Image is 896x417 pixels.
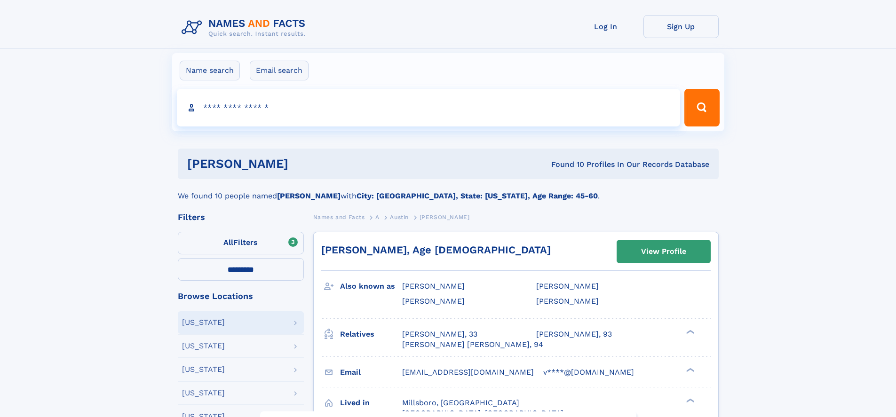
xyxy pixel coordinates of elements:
label: Email search [250,61,309,80]
div: Found 10 Profiles In Our Records Database [420,159,709,170]
span: [PERSON_NAME] [402,282,465,291]
div: [US_STATE] [182,389,225,397]
label: Filters [178,232,304,254]
b: City: [GEOGRAPHIC_DATA], State: [US_STATE], Age Range: 45-60 [357,191,598,200]
a: View Profile [617,240,710,263]
a: [PERSON_NAME], Age [DEMOGRAPHIC_DATA] [321,244,551,256]
span: Millsboro, [GEOGRAPHIC_DATA] [402,398,519,407]
div: [US_STATE] [182,319,225,326]
a: A [375,211,380,223]
input: search input [177,89,681,126]
b: [PERSON_NAME] [277,191,341,200]
div: View Profile [641,241,686,262]
span: [PERSON_NAME] [402,297,465,306]
h3: Relatives [340,326,402,342]
img: Logo Names and Facts [178,15,313,40]
label: Name search [180,61,240,80]
a: [PERSON_NAME] [PERSON_NAME], 94 [402,339,543,350]
div: [US_STATE] [182,366,225,373]
button: Search Button [684,89,719,126]
div: ❯ [684,329,695,335]
span: [PERSON_NAME] [420,214,470,220]
div: Browse Locations [178,292,304,300]
a: Austin [390,211,409,223]
h3: Lived in [340,395,402,411]
span: [EMAIL_ADDRESS][DOMAIN_NAME] [402,368,534,377]
a: Names and Facts [313,211,365,223]
div: We found 10 people named with . [178,179,719,202]
h3: Email [340,364,402,380]
div: Filters [178,213,304,221]
div: ❯ [684,397,695,403]
div: [US_STATE] [182,342,225,350]
a: [PERSON_NAME], 33 [402,329,477,339]
span: A [375,214,380,220]
h1: [PERSON_NAME] [187,158,420,170]
div: ❯ [684,367,695,373]
span: Austin [390,214,409,220]
span: All [223,238,233,247]
a: [PERSON_NAME], 93 [536,329,612,339]
a: Log In [568,15,643,38]
span: [PERSON_NAME] [536,297,599,306]
h3: Also known as [340,278,402,294]
span: [PERSON_NAME] [536,282,599,291]
a: Sign Up [643,15,719,38]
